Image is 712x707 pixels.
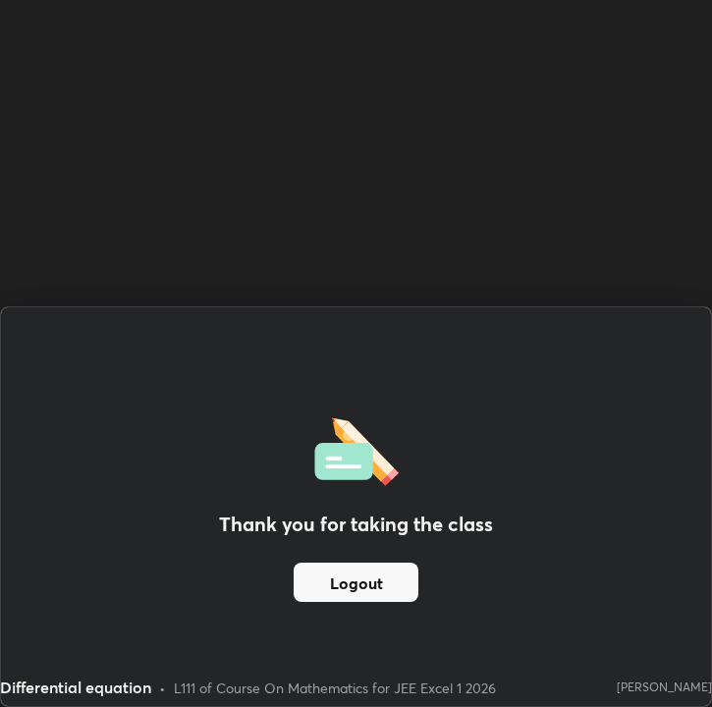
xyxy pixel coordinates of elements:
[219,510,493,539] h2: Thank you for taking the class
[617,680,712,694] div: [PERSON_NAME]
[314,411,399,486] img: offlineFeedback.1438e8b3.svg
[159,678,166,698] div: •
[174,678,496,698] div: L111 of Course On Mathematics for JEE Excel 1 2026
[294,563,418,602] button: Logout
